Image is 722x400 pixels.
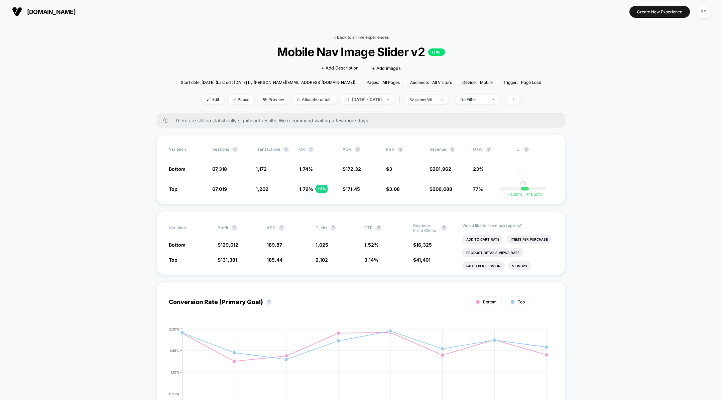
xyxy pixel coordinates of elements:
[316,185,328,193] div: + 3 %
[409,97,436,102] div: sessions with impression
[462,235,503,244] li: Add To Cart Rate
[256,186,268,192] span: 1,202
[299,166,313,172] span: 1.74 %
[410,80,452,85] div: Audience:
[299,147,305,152] span: CR
[430,147,446,152] span: Revenue
[169,147,206,152] span: Variation
[212,166,227,172] span: 67,318
[364,257,378,263] span: 3.14 %
[518,299,525,304] span: Top
[169,186,177,192] span: Top
[413,223,438,233] span: Revenue From Clicks
[389,186,400,192] span: 3.08
[221,257,237,263] span: 131,381
[267,257,282,263] span: 185.44
[432,80,452,85] span: All Visitors
[343,166,361,172] span: $
[521,80,541,85] span: Page Load
[508,261,531,271] li: Signups
[228,95,254,104] span: Pause
[389,166,392,172] span: 3
[171,370,179,374] tspan: 1.10%
[212,186,227,192] span: 67,019
[169,166,186,172] span: Bottom
[386,186,400,192] span: $
[267,242,282,248] span: 189.87
[520,180,526,185] p: 0%
[430,166,451,172] span: $
[441,225,447,231] button: ?
[473,166,484,172] span: 23%
[372,65,401,71] span: + Add Images
[207,98,211,101] img: edit
[364,225,373,230] span: CTR
[202,95,224,104] span: Edit
[279,225,284,231] button: ?
[256,147,280,152] span: Transactions
[169,392,179,396] tspan: 0.55%
[308,147,314,152] button: ?
[524,147,529,152] button: ?
[430,186,452,192] span: $
[522,185,524,190] p: |
[170,348,179,352] tspan: 1.65%
[416,257,431,263] span: 41,401
[507,235,552,244] li: Items Per Purchase
[292,95,337,104] span: Allocation: multi
[366,80,400,85] div: Pages:
[462,223,554,228] p: Would like to see more reports?
[218,257,237,263] span: $
[181,80,355,85] span: Start date: [DATE] (Last edit [DATE] by [PERSON_NAME][EMAIL_ADDRESS][DOMAIN_NAME])
[258,95,289,104] span: Preview
[473,186,483,192] span: 77%
[387,99,389,100] img: end
[340,95,394,104] span: [DATE] - [DATE]
[416,242,432,248] span: 16,325
[483,299,497,304] span: Bottom
[516,167,553,172] span: ---
[428,48,445,56] p: LIVE
[256,166,267,172] span: 1,172
[462,248,523,257] li: Product Details Views Rate
[346,166,361,172] span: 172.32
[212,147,229,152] span: Sessions
[221,242,238,248] span: 129,012
[397,95,404,105] span: |
[299,186,313,192] span: 1.79 %
[343,186,360,192] span: $
[218,242,238,248] span: $
[413,257,431,263] span: $
[398,147,403,152] button: ?
[386,147,394,152] span: PSV
[199,45,523,59] span: Mobile Nav Image Slider v2
[486,147,491,152] button: ?
[480,80,493,85] span: mobile
[629,6,690,18] button: Create New Experience
[695,5,712,19] button: BS
[507,192,523,197] span: -4.88 %
[492,99,494,100] img: end
[345,98,349,101] img: calendar
[503,80,541,85] div: Trigger:
[12,7,22,17] img: Visually logo
[376,225,381,231] button: ?
[316,257,328,263] span: 2,102
[232,147,238,152] button: ?
[413,242,432,248] span: $
[267,225,275,230] span: ASD
[321,65,359,72] span: + Add Description
[175,118,552,123] span: There are still no statistically significant results. We recommend waiting a few more days
[343,147,352,152] span: AOV
[233,98,236,101] img: end
[169,242,186,248] span: Bottom
[297,98,300,101] img: rebalance
[433,166,451,172] span: 201,962
[232,225,237,231] button: ?
[346,186,360,192] span: 171.45
[10,6,78,17] button: [DOMAIN_NAME]
[333,35,389,40] a: < Back to all live experiences
[266,299,272,305] button: ?
[316,225,327,230] span: Clicks
[169,327,179,331] tspan: 2.20%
